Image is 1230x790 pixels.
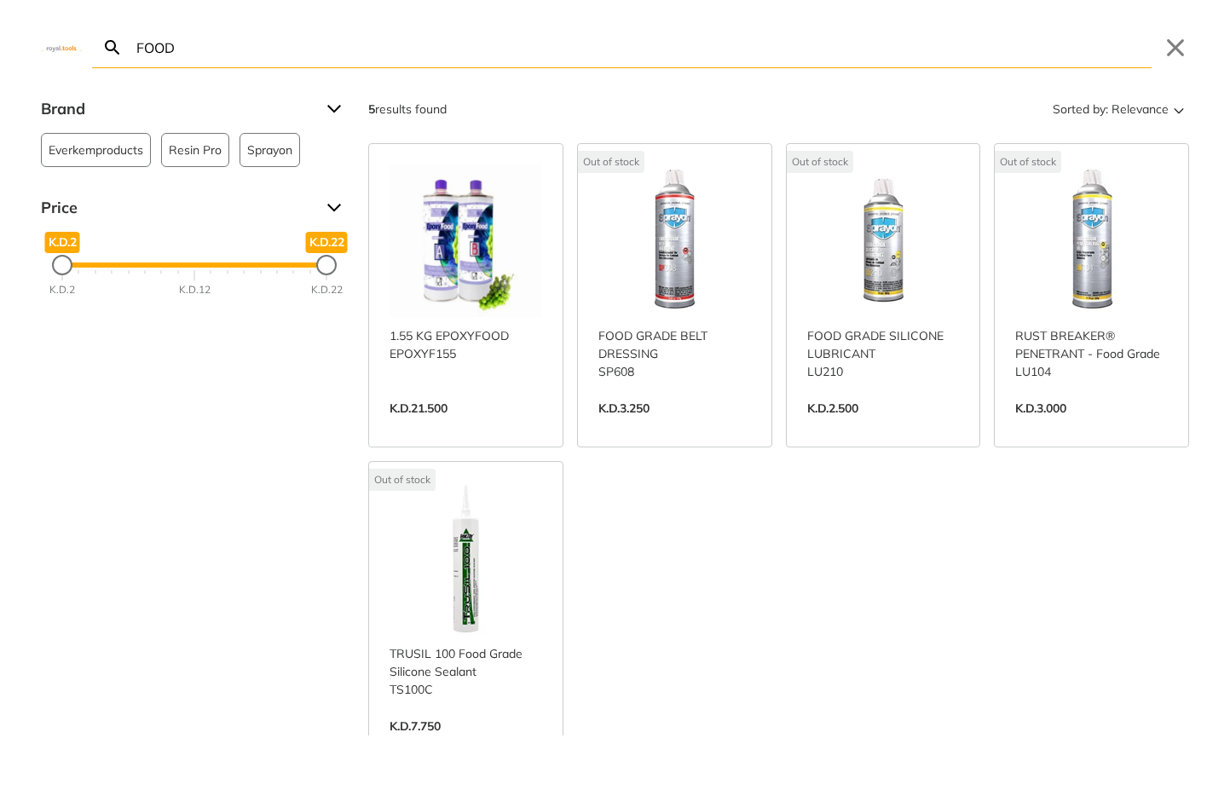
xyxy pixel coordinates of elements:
[368,95,447,123] div: results found
[179,282,211,297] div: K.D.12
[316,255,337,275] div: Maximum Price
[247,134,292,166] span: Sprayon
[311,282,343,297] div: K.D.22
[578,151,644,173] div: Out of stock
[368,101,375,117] strong: 5
[1169,99,1189,119] svg: Sort
[240,133,300,167] button: Sprayon
[133,27,1152,67] input: Search…
[1049,95,1189,123] button: Sorted by:Relevance Sort
[161,133,229,167] button: Resin Pro
[102,37,123,58] svg: Search
[787,151,853,173] div: Out of stock
[995,151,1061,173] div: Out of stock
[41,194,314,222] span: Price
[1112,95,1169,123] span: Relevance
[41,133,151,167] button: Everkemproducts
[1162,34,1189,61] button: Close
[41,43,82,51] img: Close
[169,134,222,166] span: Resin Pro
[369,469,436,491] div: Out of stock
[41,95,314,123] span: Brand
[52,255,72,275] div: Minimum Price
[49,282,75,297] div: K.D.2
[49,134,143,166] span: Everkemproducts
